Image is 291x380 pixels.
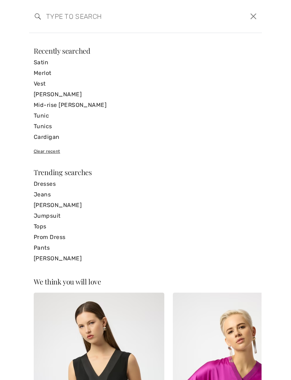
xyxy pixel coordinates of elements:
[34,211,257,221] a: Jumpsuit
[34,200,257,211] a: [PERSON_NAME]
[34,78,257,89] a: Vest
[34,132,257,142] a: Cardigan
[34,179,257,189] a: Dresses
[34,253,257,264] a: [PERSON_NAME]
[41,6,201,27] input: TYPE TO SEARCH
[34,89,257,100] a: [PERSON_NAME]
[34,243,257,253] a: Pants
[34,169,257,176] div: Trending searches
[34,148,257,154] div: Clear recent
[34,57,257,68] a: Satin
[34,110,257,121] a: Tunic
[34,221,257,232] a: Tops
[35,13,41,20] img: search the website
[34,189,257,200] a: Jeans
[34,232,257,243] a: Prom Dress
[34,47,257,54] div: Recently searched
[34,121,257,132] a: Tunics
[34,100,257,110] a: Mid-rise [PERSON_NAME]
[34,277,101,286] span: We think you will love
[34,68,257,78] a: Merlot
[248,11,259,22] button: Close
